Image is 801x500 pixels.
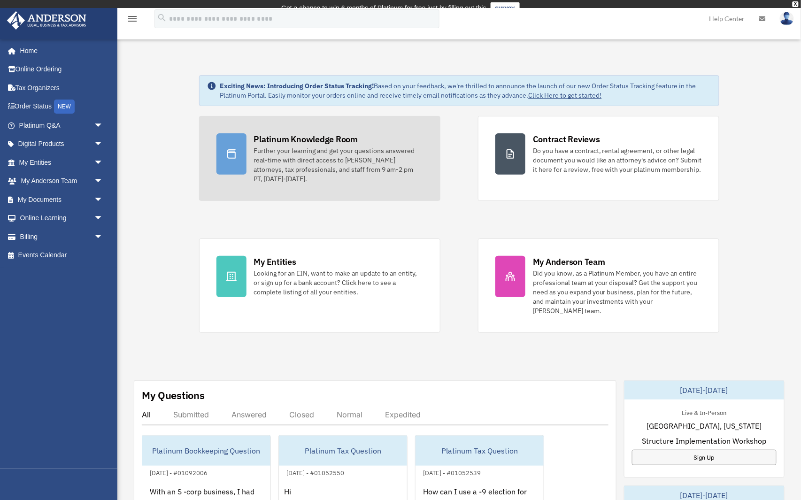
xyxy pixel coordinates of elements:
img: User Pic [780,12,794,25]
span: arrow_drop_down [94,227,113,246]
a: Online Learningarrow_drop_down [7,209,117,228]
a: Platinum Q&Aarrow_drop_down [7,116,117,135]
div: Platinum Bookkeeping Question [142,436,270,466]
div: Platinum Tax Question [279,436,407,466]
div: Further your learning and get your questions answered real-time with direct access to [PERSON_NAM... [254,146,423,184]
span: arrow_drop_down [94,190,113,209]
a: survey [491,2,520,14]
div: My Anderson Team [533,256,605,268]
a: My Entities Looking for an EIN, want to make an update to an entity, or sign up for a bank accoun... [199,238,440,333]
div: Get a chance to win 6 months of Platinum for free just by filling out this [281,2,486,14]
img: Anderson Advisors Platinum Portal [4,11,89,30]
span: arrow_drop_down [94,172,113,191]
div: NEW [54,100,75,114]
div: Closed [289,410,314,419]
a: Order StatusNEW [7,97,117,116]
a: Home [7,41,113,60]
div: [DATE] - #01092006 [142,467,215,477]
div: Based on your feedback, we're thrilled to announce the launch of our new Order Status Tracking fe... [220,81,712,100]
div: Live & In-Person [674,407,734,417]
a: Digital Productsarrow_drop_down [7,135,117,154]
a: Contract Reviews Do you have a contract, rental agreement, or other legal document you would like... [478,116,719,201]
div: Normal [337,410,362,419]
div: All [142,410,151,419]
div: My Entities [254,256,296,268]
a: Tax Organizers [7,78,117,97]
div: Platinum Tax Question [416,436,544,466]
a: My Anderson Teamarrow_drop_down [7,172,117,191]
a: My Documentsarrow_drop_down [7,190,117,209]
a: My Entitiesarrow_drop_down [7,153,117,172]
i: search [157,13,167,23]
div: Did you know, as a Platinum Member, you have an entire professional team at your disposal? Get th... [533,269,702,315]
div: Platinum Knowledge Room [254,133,358,145]
div: Looking for an EIN, want to make an update to an entity, or sign up for a bank account? Click her... [254,269,423,297]
div: Contract Reviews [533,133,600,145]
div: [DATE]-[DATE] [624,381,785,400]
a: Online Ordering [7,60,117,79]
a: Sign Up [632,450,777,465]
a: Billingarrow_drop_down [7,227,117,246]
a: My Anderson Team Did you know, as a Platinum Member, you have an entire professional team at your... [478,238,719,333]
span: arrow_drop_down [94,209,113,228]
div: Answered [231,410,267,419]
div: Submitted [173,410,209,419]
div: close [793,1,799,7]
a: menu [127,16,138,24]
div: My Questions [142,388,205,402]
span: Structure Implementation Workshop [642,435,766,446]
a: Events Calendar [7,246,117,265]
span: arrow_drop_down [94,116,113,135]
div: [DATE] - #01052539 [416,467,488,477]
span: arrow_drop_down [94,135,113,154]
div: Expedited [385,410,421,419]
div: [DATE] - #01052550 [279,467,352,477]
a: Platinum Knowledge Room Further your learning and get your questions answered real-time with dire... [199,116,440,201]
div: Do you have a contract, rental agreement, or other legal document you would like an attorney's ad... [533,146,702,174]
span: arrow_drop_down [94,153,113,172]
i: menu [127,13,138,24]
a: Click Here to get started! [529,91,602,100]
strong: Exciting News: Introducing Order Status Tracking! [220,82,374,90]
span: [GEOGRAPHIC_DATA], [US_STATE] [647,420,762,431]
